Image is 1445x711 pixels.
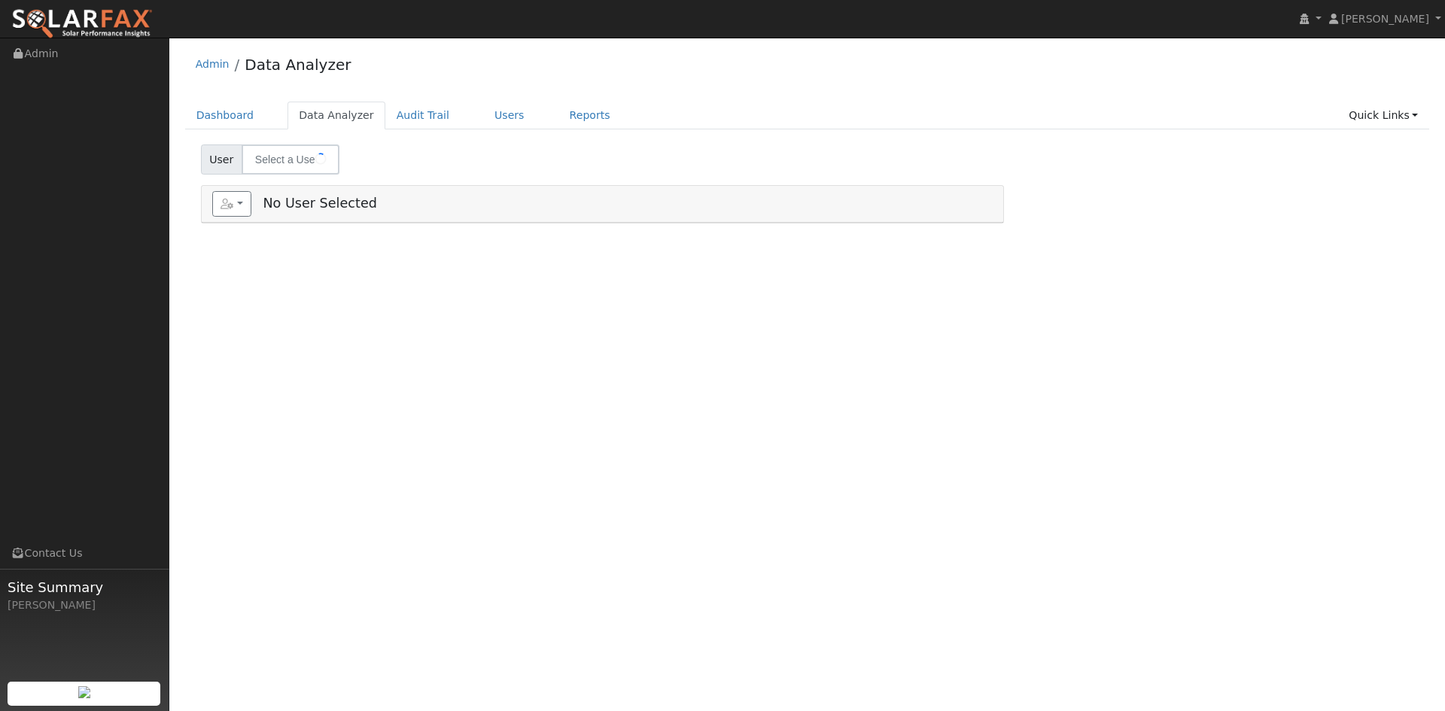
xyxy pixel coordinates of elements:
[385,102,461,129] a: Audit Trail
[196,58,230,70] a: Admin
[212,191,993,217] h5: No User Selected
[201,144,242,175] span: User
[483,102,536,129] a: Users
[185,102,266,129] a: Dashboard
[242,144,339,175] input: Select a User
[558,102,622,129] a: Reports
[245,56,351,74] a: Data Analyzer
[287,102,385,129] a: Data Analyzer
[1337,102,1429,129] a: Quick Links
[8,597,161,613] div: [PERSON_NAME]
[11,8,153,40] img: SolarFax
[8,577,161,597] span: Site Summary
[78,686,90,698] img: retrieve
[1341,13,1429,25] span: [PERSON_NAME]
